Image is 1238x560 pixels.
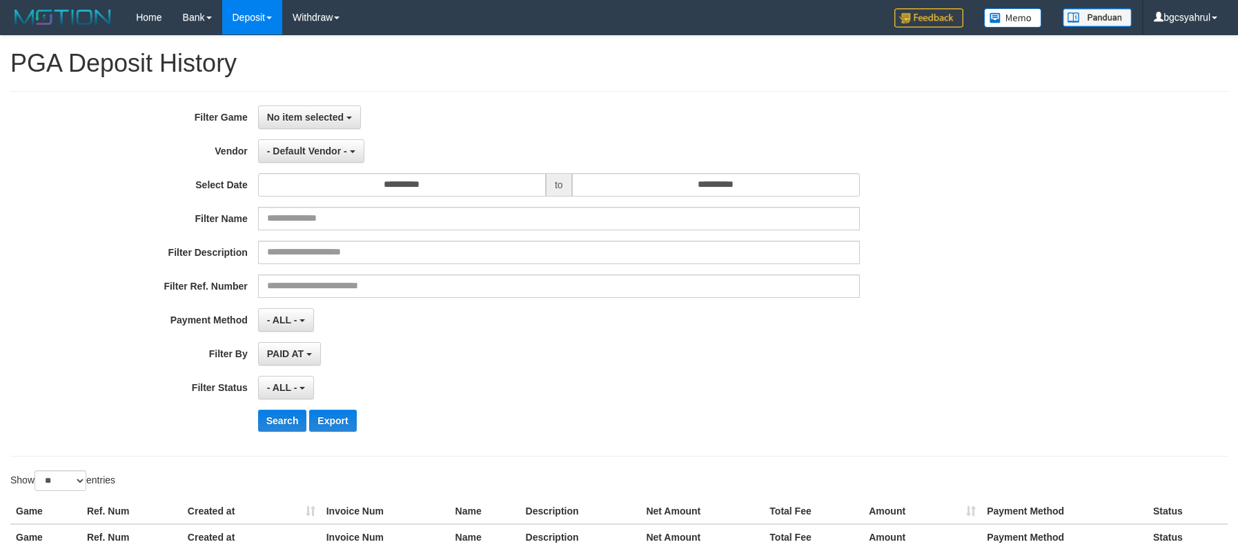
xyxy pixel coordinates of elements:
th: Ref. Num [81,524,182,550]
th: Game [10,499,81,524]
th: Game [10,524,81,550]
th: Payment Method [981,499,1148,524]
th: Created at [182,499,321,524]
span: No item selected [267,112,344,123]
label: Show entries [10,470,115,491]
span: - ALL - [267,314,297,326]
th: Ref. Num [81,499,182,524]
th: Amount [863,499,981,524]
th: Net Amount [640,499,764,524]
th: Name [450,524,520,550]
th: Invoice Num [321,524,450,550]
th: Invoice Num [321,499,450,524]
img: Button%20Memo.svg [984,8,1042,28]
button: - Default Vendor - [258,139,364,163]
th: Total Fee [764,524,863,550]
span: PAID AT [267,348,304,359]
h1: PGA Deposit History [10,50,1228,77]
th: Total Fee [764,499,863,524]
img: panduan.png [1063,8,1132,27]
th: Name [450,499,520,524]
button: Export [309,410,356,432]
img: MOTION_logo.png [10,7,115,28]
span: to [546,173,572,197]
th: Status [1148,524,1228,550]
th: Net Amount [640,524,764,550]
select: Showentries [35,470,86,491]
th: Status [1148,499,1228,524]
button: PAID AT [258,342,321,366]
button: No item selected [258,106,361,129]
th: Description [520,499,641,524]
button: - ALL - [258,376,314,399]
th: Created at [182,524,321,550]
th: Payment Method [981,524,1148,550]
span: - Default Vendor - [267,146,347,157]
button: - ALL - [258,308,314,332]
img: Feedback.jpg [894,8,963,28]
button: Search [258,410,307,432]
th: Description [520,524,641,550]
span: - ALL - [267,382,297,393]
th: Amount [863,524,981,550]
